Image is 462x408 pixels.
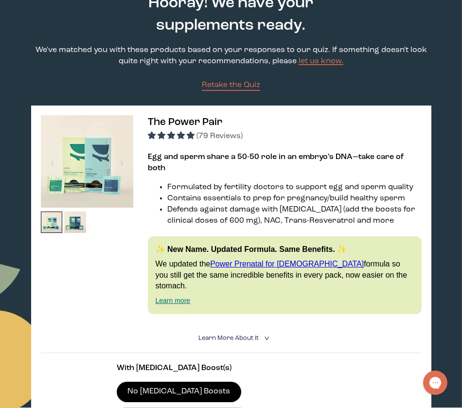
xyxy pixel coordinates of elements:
img: thumbnail image [41,115,133,208]
li: Defends against damage with [MEDICAL_DATA] (add the boosts for clinical doses of 600 mg), NAC, Tr... [167,204,422,227]
a: Learn more [156,297,191,304]
strong: Egg and sperm share a 50-50 role in an embryo’s DNA—take care of both [148,153,404,172]
span: (79 Reviews) [196,132,243,140]
span: The Power Pair [148,117,222,127]
img: thumbnail image [41,212,63,233]
a: let us know. [299,57,343,65]
label: No [MEDICAL_DATA] Boosts [117,382,241,402]
summary: Learn More About it < [198,334,264,343]
span: Learn More About it [198,335,259,341]
strong: ✨ New Name. Updated Formula. Same Benefits. ✨ [156,245,347,253]
p: With [MEDICAL_DATA] Boost(s) [117,363,345,374]
span: Retake the Quiz [202,81,260,89]
img: thumbnail image [64,212,86,233]
iframe: Gorgias live chat messenger [418,367,452,398]
p: We've matched you with these products based on your responses to our quiz. If something doesn't l... [31,45,431,67]
li: Contains essentials to prep for pregnancy/build healthy sperm [167,193,422,204]
a: Retake the Quiz [202,80,260,91]
a: Power Prenatal for [DEMOGRAPHIC_DATA] [210,260,364,268]
p: We updated the formula so you still get the same incredible benefits in every pack, now easier on... [156,259,414,291]
span: 4.92 stars [148,132,196,140]
i: < [261,336,270,341]
li: Formulated by fertility doctors to support egg and sperm quality [167,182,422,193]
